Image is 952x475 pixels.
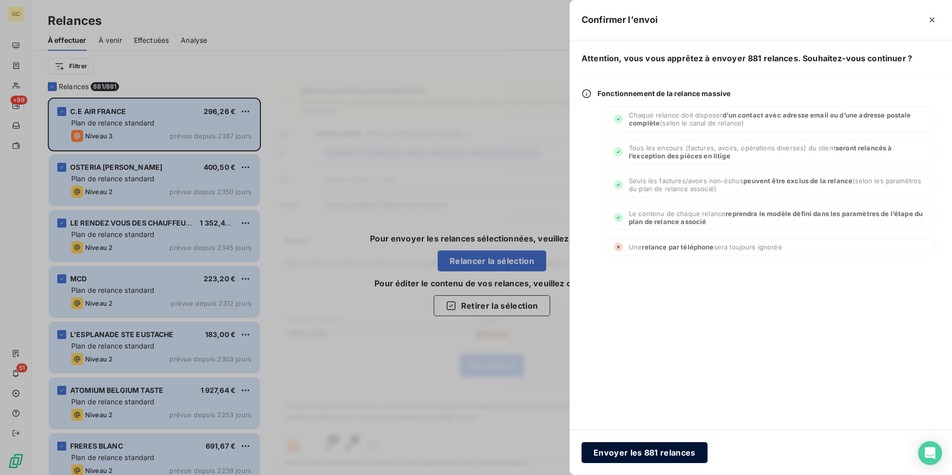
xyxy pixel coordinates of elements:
[570,40,952,76] h6: Attention, vous vous apprêtez à envoyer 881 relances. Souhaitez-vous continuer ?
[629,144,924,160] span: Tous les encours (factures, avoirs, opérations diverses) du client
[629,210,923,226] span: reprendra le modèle défini dans les paramètres de l’étape du plan de relance associé
[629,210,924,226] span: Le contenu de chaque relance
[629,177,924,193] span: Seuls les factures/avoirs non-échus (selon les paramètres du plan de relance associé)
[629,111,911,127] span: d’un contact avec adresse email ou d’une adresse postale complète
[582,13,658,27] h5: Confirmer l’envoi
[582,442,708,463] button: Envoyer les 881 relances
[597,89,730,99] span: Fonctionnement de la relance massive
[743,177,852,185] span: peuvent être exclus de la relance
[629,111,924,127] span: Chaque relance doit disposer (selon le canal de relance)
[642,243,714,251] span: relance par téléphone
[629,144,892,160] span: seront relancés à l’exception des pièces en litige
[918,441,942,465] div: Open Intercom Messenger
[629,243,782,251] span: Une sera toujours ignorée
